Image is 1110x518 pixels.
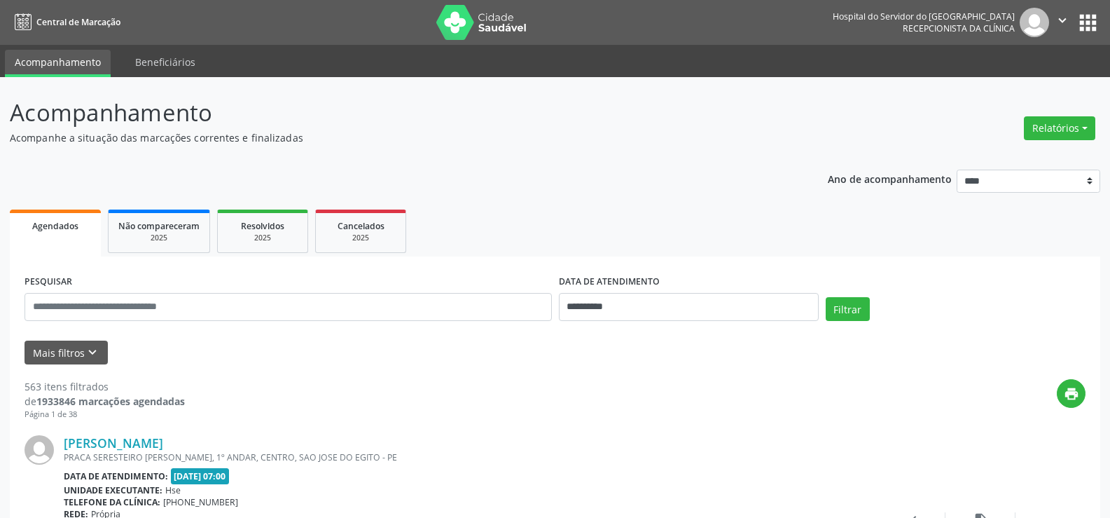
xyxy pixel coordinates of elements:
[25,341,108,365] button: Mais filtroskeyboard_arrow_down
[165,484,181,496] span: Hse
[241,220,284,232] span: Resolvidos
[36,395,185,408] strong: 1933846 marcações agendadas
[1076,11,1100,35] button: apps
[36,16,120,28] span: Central de Marcação
[5,50,111,77] a: Acompanhamento
[1049,8,1076,37] button: 
[64,435,163,451] a: [PERSON_NAME]
[118,220,200,232] span: Não compareceram
[1024,116,1095,140] button: Relatórios
[559,271,660,293] label: DATA DE ATENDIMENTO
[1057,379,1085,408] button: print
[10,130,773,145] p: Acompanhe a situação das marcações correntes e finalizadas
[10,95,773,130] p: Acompanhamento
[125,50,205,74] a: Beneficiários
[25,409,185,421] div: Página 1 de 38
[25,435,54,465] img: img
[64,484,162,496] b: Unidade executante:
[64,470,168,482] b: Data de atendimento:
[828,170,952,187] p: Ano de acompanhamento
[833,11,1015,22] div: Hospital do Servidor do [GEOGRAPHIC_DATA]
[228,233,298,243] div: 2025
[1055,13,1070,28] i: 
[64,496,160,508] b: Telefone da clínica:
[118,233,200,243] div: 2025
[25,379,185,394] div: 563 itens filtrados
[25,271,72,293] label: PESQUISAR
[10,11,120,34] a: Central de Marcação
[64,451,875,463] div: PRACA SERESTEIRO [PERSON_NAME], 1º ANDAR, CENTRO, SAO JOSE DO EGITO - PE
[1020,8,1049,37] img: img
[171,468,230,484] span: [DATE] 07:00
[163,496,238,508] span: [PHONE_NUMBER]
[826,297,870,321] button: Filtrar
[85,345,100,360] i: keyboard_arrow_down
[1064,386,1079,402] i: print
[25,394,185,409] div: de
[326,233,396,243] div: 2025
[903,22,1015,34] span: Recepcionista da clínica
[32,220,78,232] span: Agendados
[338,220,384,232] span: Cancelados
